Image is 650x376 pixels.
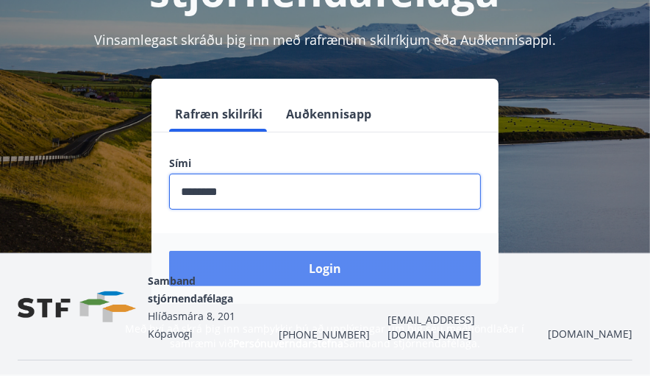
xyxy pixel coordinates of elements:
span: Vinsamlegast skráðu þig inn með rafrænum skilríkjum eða Auðkennisappi. [94,31,556,49]
a: [DOMAIN_NAME] [548,327,632,341]
span: Hlíðasmára 8, 201 Kópavogi [148,309,235,341]
a: Persónuverndarstefna [233,336,343,350]
button: Login [169,251,481,286]
label: Sími [169,156,481,171]
span: [EMAIL_ADDRESS][DOMAIN_NAME] [387,313,530,342]
img: vjCaq2fThgY3EUYqSgpjEiBg6WP39ov69hlhuPVN.png [18,291,136,323]
span: Samband stjórnendafélaga [148,274,233,305]
span: [PHONE_NUMBER] [279,327,370,342]
button: Rafræn skilríki [169,96,268,132]
button: Auðkennisapp [280,96,377,132]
